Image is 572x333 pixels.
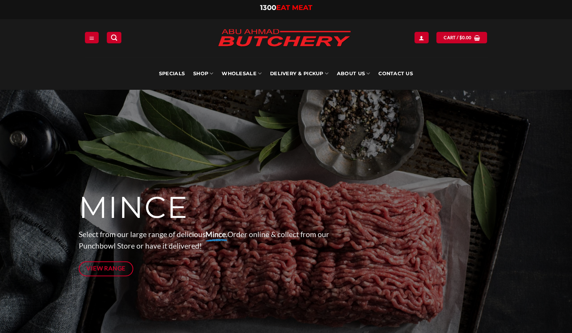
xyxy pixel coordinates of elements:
a: 1300EAT MEAT [260,3,312,12]
a: Wholesale [222,58,262,90]
a: About Us [337,58,370,90]
a: Specials [159,58,185,90]
a: Login [414,32,428,43]
span: View Range [86,264,126,273]
a: Search [107,32,121,43]
span: Select from our large range of delicious Order online & collect from our Punchbowl Store or have ... [79,230,329,251]
span: $ [459,34,462,41]
strong: Mince. [206,230,227,239]
span: EAT MEAT [276,3,312,12]
span: Cart / [444,34,471,41]
a: View cart [436,32,487,43]
a: Contact Us [378,58,413,90]
span: 1300 [260,3,276,12]
img: Abu Ahmad Butchery [211,24,357,53]
span: MINCE [79,189,188,226]
a: View Range [79,261,134,276]
bdi: 0.00 [459,35,472,40]
a: Delivery & Pickup [270,58,328,90]
a: Menu [85,32,99,43]
a: SHOP [193,58,213,90]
